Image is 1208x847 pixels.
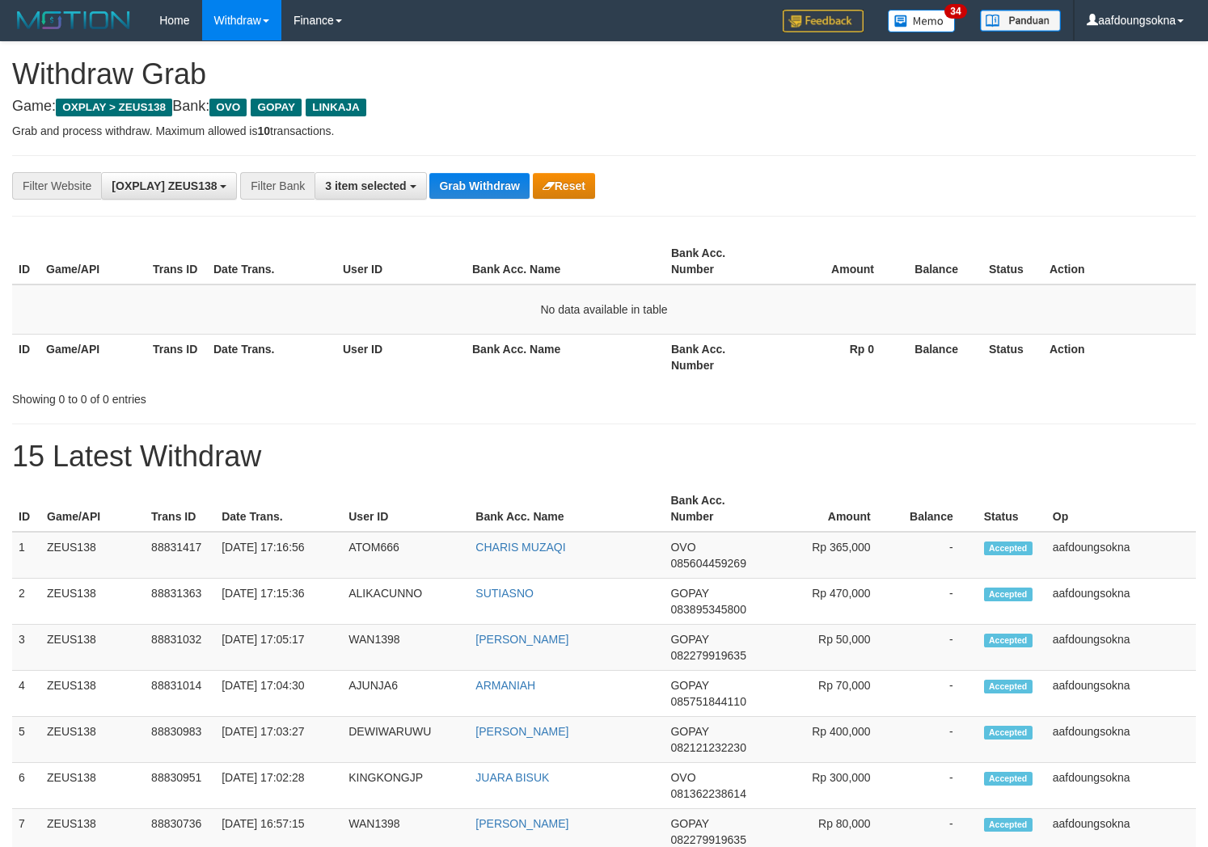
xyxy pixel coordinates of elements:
span: Accepted [984,634,1033,647]
td: WAN1398 [342,625,469,671]
img: Feedback.jpg [783,10,864,32]
img: panduan.png [980,10,1061,32]
th: Rp 0 [771,334,898,380]
td: ALIKACUNNO [342,579,469,625]
span: GOPAY [670,725,708,738]
img: MOTION_logo.png [12,8,135,32]
th: Game/API [40,334,146,380]
td: 3 [12,625,40,671]
td: 2 [12,579,40,625]
td: Rp 365,000 [771,532,895,579]
td: - [895,763,978,809]
td: 6 [12,763,40,809]
div: Showing 0 to 0 of 0 entries [12,385,492,407]
td: - [895,671,978,717]
td: 88831014 [145,671,215,717]
span: Accepted [984,541,1033,555]
span: 34 [944,4,966,19]
th: Trans ID [146,334,207,380]
td: [DATE] 17:16:56 [215,532,342,579]
span: GOPAY [670,679,708,692]
td: aafdoungsokna [1046,625,1196,671]
button: [OXPLAY] ZEUS138 [101,172,237,200]
th: Bank Acc. Number [664,486,770,532]
td: 88830983 [145,717,215,763]
strong: 10 [257,124,270,137]
td: 88831032 [145,625,215,671]
td: ZEUS138 [40,625,145,671]
a: ARMANIAH [475,679,535,692]
td: [DATE] 17:04:30 [215,671,342,717]
a: CHARIS MUZAQI [475,541,565,554]
th: Status [978,486,1046,532]
th: Bank Acc. Number [665,334,771,380]
td: 88830951 [145,763,215,809]
th: Action [1043,238,1196,284]
span: Accepted [984,680,1033,693]
th: User ID [336,334,466,380]
a: SUTIASNO [475,587,534,600]
th: ID [12,486,40,532]
button: 3 item selected [315,172,426,200]
td: - [895,625,978,671]
a: JUARA BISUK [475,771,549,784]
span: Copy 085751844110 to clipboard [670,695,745,708]
th: Action [1043,334,1196,380]
td: Rp 70,000 [771,671,895,717]
span: Accepted [984,818,1033,832]
td: aafdoungsokna [1046,717,1196,763]
th: Bank Acc. Name [466,334,665,380]
span: OVO [209,99,247,116]
span: OVO [670,771,695,784]
td: 5 [12,717,40,763]
img: Button%20Memo.svg [888,10,956,32]
span: OXPLAY > ZEUS138 [56,99,172,116]
span: Copy 083895345800 to clipboard [670,603,745,616]
th: Balance [898,334,982,380]
td: ZEUS138 [40,532,145,579]
td: 88831363 [145,579,215,625]
span: GOPAY [670,817,708,830]
span: Accepted [984,726,1033,740]
th: User ID [336,238,466,284]
td: ATOM666 [342,532,469,579]
th: ID [12,238,40,284]
th: Balance [898,238,982,284]
td: 1 [12,532,40,579]
a: [PERSON_NAME] [475,725,568,738]
th: Bank Acc. Number [665,238,771,284]
td: ZEUS138 [40,717,145,763]
td: aafdoungsokna [1046,579,1196,625]
td: 88831417 [145,532,215,579]
th: Amount [771,238,898,284]
th: Bank Acc. Name [469,486,664,532]
span: Copy 082279919635 to clipboard [670,833,745,846]
td: aafdoungsokna [1046,763,1196,809]
span: GOPAY [670,587,708,600]
button: Grab Withdraw [429,173,529,199]
th: Game/API [40,486,145,532]
td: 4 [12,671,40,717]
div: Filter Website [12,172,101,200]
td: aafdoungsokna [1046,532,1196,579]
th: Trans ID [145,486,215,532]
td: aafdoungsokna [1046,671,1196,717]
span: Copy 081362238614 to clipboard [670,787,745,800]
td: DEWIWARUWU [342,717,469,763]
h4: Game: Bank: [12,99,1196,115]
th: Date Trans. [215,486,342,532]
h1: 15 Latest Withdraw [12,440,1196,473]
td: ZEUS138 [40,579,145,625]
span: GOPAY [670,633,708,646]
span: Copy 085604459269 to clipboard [670,557,745,570]
th: Amount [771,486,895,532]
span: Accepted [984,772,1033,786]
th: Status [982,238,1043,284]
th: Balance [895,486,978,532]
th: Status [982,334,1043,380]
td: - [895,532,978,579]
td: Rp 400,000 [771,717,895,763]
th: Op [1046,486,1196,532]
span: Copy 082121232230 to clipboard [670,741,745,754]
td: [DATE] 17:03:27 [215,717,342,763]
